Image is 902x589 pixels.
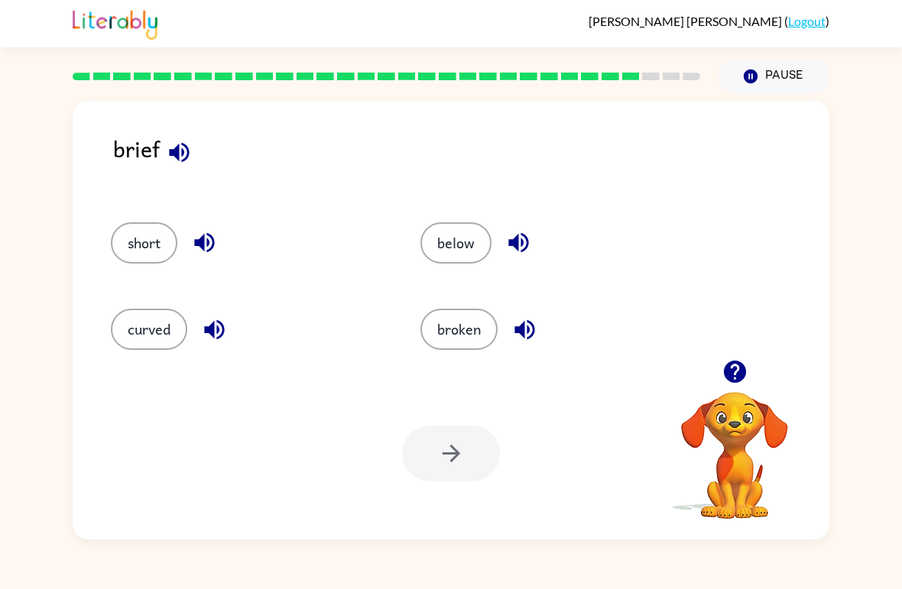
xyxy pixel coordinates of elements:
[788,14,826,28] a: Logout
[111,309,187,350] button: curved
[73,6,157,40] img: Literably
[658,368,811,521] video: Your browser must support playing .mp4 files to use Literably. Please try using another browser.
[111,222,177,264] button: short
[719,59,829,94] button: Pause
[589,14,784,28] span: [PERSON_NAME] [PERSON_NAME]
[113,131,829,192] div: brief
[420,309,498,350] button: broken
[420,222,492,264] button: below
[589,14,829,28] div: ( )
